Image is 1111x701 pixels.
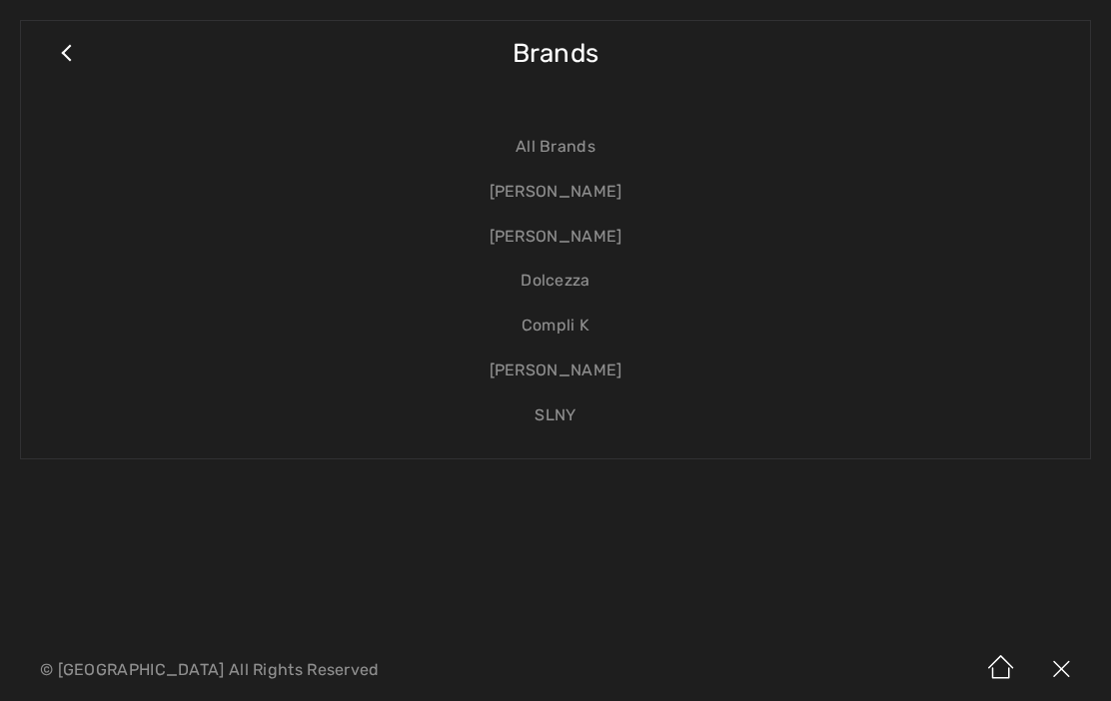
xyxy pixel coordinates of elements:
a: Dolcezza [41,259,1070,304]
a: [PERSON_NAME] [41,215,1070,260]
img: X [1031,639,1091,701]
img: Home [971,639,1031,701]
a: [PERSON_NAME] [41,349,1070,393]
a: All Brands [41,125,1070,170]
a: Compli K [41,304,1070,349]
p: © [GEOGRAPHIC_DATA] All Rights Reserved [40,663,653,677]
a: SLNY [41,393,1070,438]
span: Brands [513,18,599,89]
a: [PERSON_NAME] [41,170,1070,215]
